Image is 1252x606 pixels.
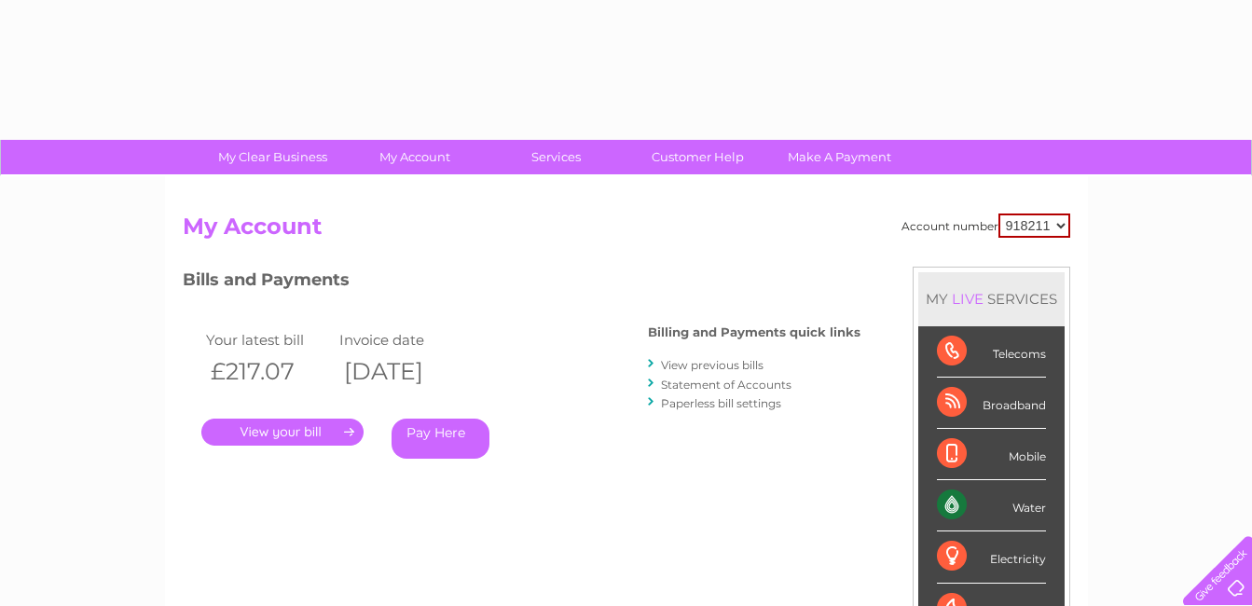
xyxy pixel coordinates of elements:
th: [DATE] [335,352,469,391]
a: Customer Help [621,140,775,174]
div: Water [937,480,1046,531]
div: Account number [901,213,1070,238]
a: View previous bills [661,358,764,372]
div: LIVE [948,290,987,308]
td: Your latest bill [201,327,336,352]
a: Paperless bill settings [661,396,781,410]
h3: Bills and Payments [183,267,860,299]
div: Electricity [937,531,1046,583]
div: MY SERVICES [918,272,1065,325]
a: My Account [337,140,491,174]
div: Mobile [937,429,1046,480]
a: Statement of Accounts [661,378,791,392]
a: . [201,419,364,446]
a: Make A Payment [763,140,916,174]
th: £217.07 [201,352,336,391]
div: Telecoms [937,326,1046,378]
td: Invoice date [335,327,469,352]
h2: My Account [183,213,1070,249]
a: Pay Here [392,419,489,459]
a: My Clear Business [196,140,350,174]
a: Services [479,140,633,174]
div: Broadband [937,378,1046,429]
h4: Billing and Payments quick links [648,325,860,339]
